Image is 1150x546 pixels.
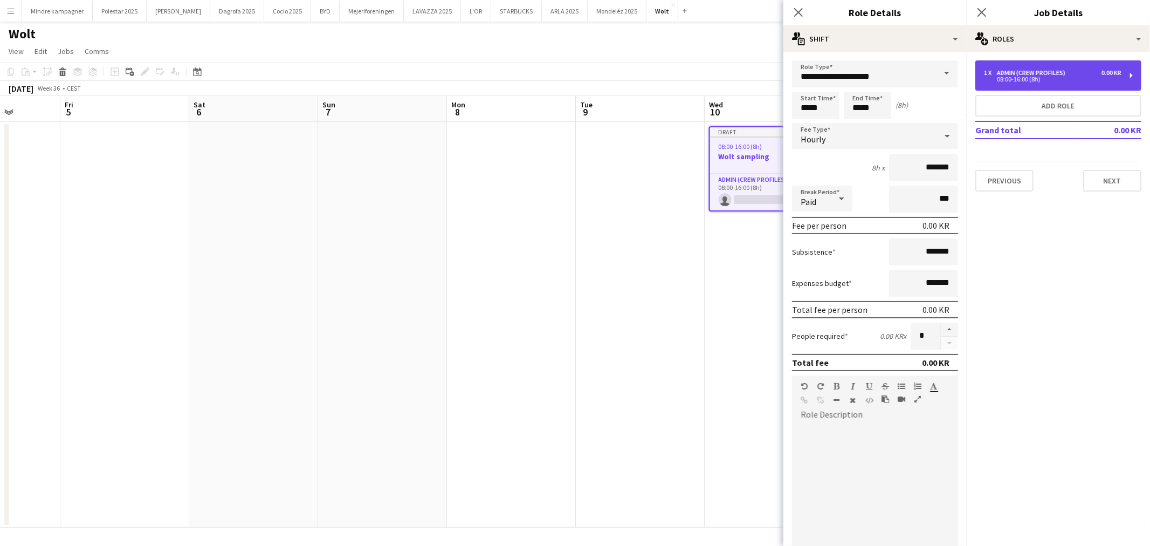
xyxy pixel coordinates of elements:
h3: Wolt sampling [710,152,829,161]
div: CEST [67,84,81,92]
app-card-role: Admin (crew profiles)0/108:00-16:00 (8h) [710,174,829,210]
div: [DATE] [9,83,33,94]
div: 0.00 KR [922,220,949,231]
span: Mon [451,100,465,110]
td: 0.00 KR [1078,121,1141,139]
div: Fee per person [792,220,846,231]
span: 08:00-16:00 (8h) [719,142,762,151]
button: Clear Formatting [849,396,857,405]
div: Roles [967,26,1150,52]
div: Draft [710,127,829,136]
button: Dagrofa 2025 [210,1,264,22]
h1: Wolt [9,26,36,42]
button: Polestar 2025 [93,1,147,22]
div: Total fee per person [792,304,867,315]
div: Admin (crew profiles) [997,69,1070,77]
button: Next [1083,170,1141,192]
a: Edit [30,44,51,58]
button: Horizontal Line [833,396,841,405]
div: 0.00 KR x [880,331,906,341]
span: Wed [709,100,723,110]
button: Strikethrough [882,382,889,391]
button: Cocio 2025 [264,1,311,22]
label: Subsistence [792,247,836,257]
button: Unordered List [898,382,905,391]
span: 6 [192,106,205,118]
div: 1 x [984,69,997,77]
button: BYD [311,1,340,22]
button: STARBUCKS [491,1,542,22]
span: Comms [85,46,109,56]
button: HTML Code [865,396,873,405]
h3: Role Details [783,5,967,19]
span: 10 [707,106,723,118]
span: 5 [63,106,73,118]
button: L'OR [461,1,491,22]
button: Fullscreen [914,395,921,404]
span: Fri [65,100,73,110]
button: Mejeriforeningen [340,1,404,22]
button: Wolt [646,1,678,22]
app-job-card: Draft08:00-16:00 (8h)0/1Wolt sampling1 RoleAdmin (crew profiles)0/108:00-16:00 (8h) [709,126,830,211]
span: Sun [322,100,335,110]
span: 9 [579,106,593,118]
div: Total fee [792,357,829,368]
a: Jobs [53,44,78,58]
span: View [9,46,24,56]
a: View [4,44,28,58]
span: 8 [450,106,465,118]
span: Edit [35,46,47,56]
span: Paid [801,196,816,207]
button: Previous [975,170,1034,192]
button: Italic [849,382,857,391]
div: (8h) [896,100,908,110]
button: Undo [801,382,808,391]
button: Increase [941,323,958,337]
label: People required [792,331,848,341]
span: Hourly [801,134,825,145]
button: Mindre kampagner [22,1,93,22]
span: 7 [321,106,335,118]
button: Text Color [930,382,938,391]
button: Ordered List [914,382,921,391]
div: 0.00 KR [922,357,949,368]
h3: Job Details [967,5,1150,19]
a: Comms [80,44,113,58]
button: Paste as plain text [882,395,889,404]
div: Shift [783,26,967,52]
span: Jobs [58,46,74,56]
button: Redo [817,382,824,391]
span: Week 36 [36,84,63,92]
button: Bold [833,382,841,391]
button: Mondeléz 2025 [588,1,646,22]
div: 08:00-16:00 (8h) [984,77,1121,82]
span: Tue [580,100,593,110]
button: Insert video [898,395,905,404]
button: Underline [865,382,873,391]
div: 8h x [872,163,885,173]
button: LAVAZZA 2025 [404,1,461,22]
label: Expenses budget [792,278,852,288]
span: Sat [194,100,205,110]
button: ARLA 2025 [542,1,588,22]
div: 0.00 KR [1101,69,1121,77]
div: 0.00 KR [922,304,949,315]
button: [PERSON_NAME] [147,1,210,22]
button: Add role [975,95,1141,117]
td: Grand total [975,121,1078,139]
